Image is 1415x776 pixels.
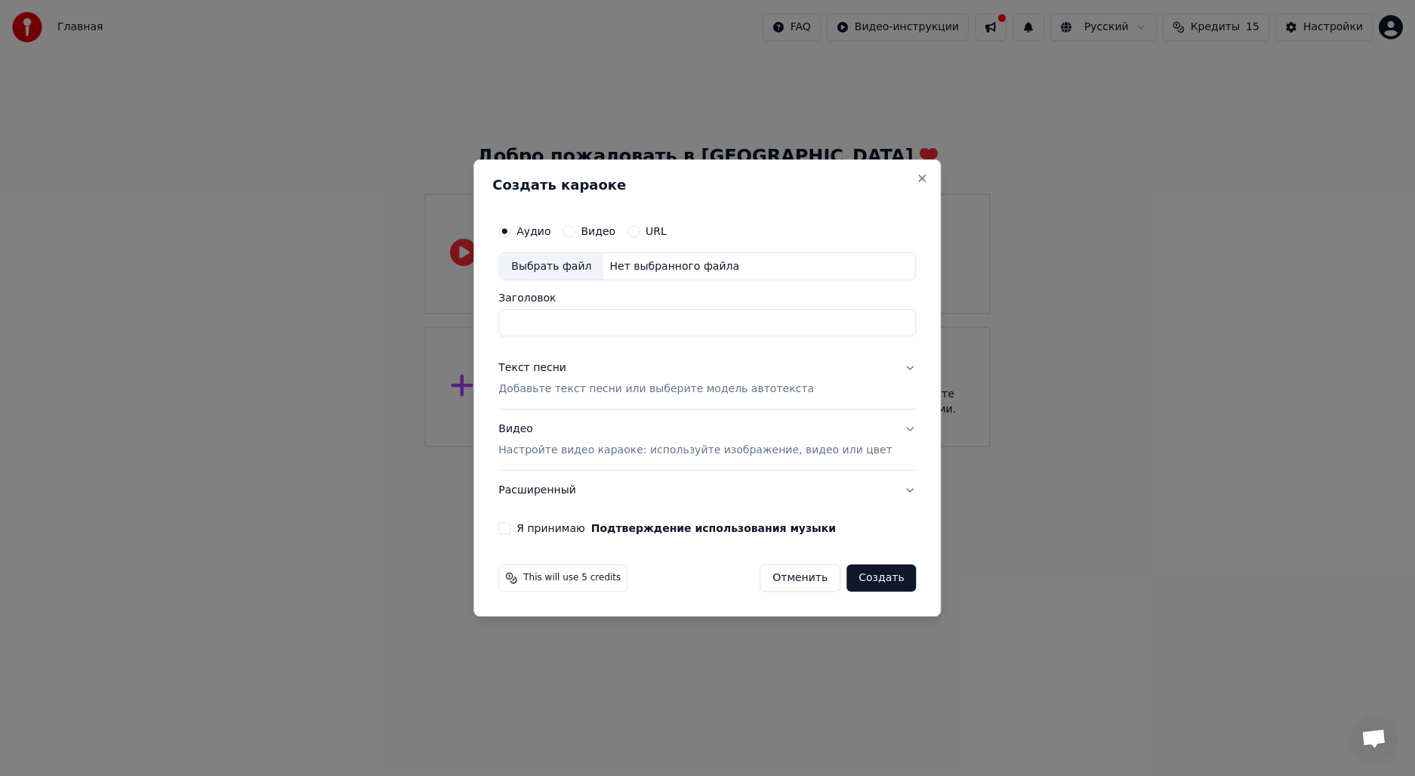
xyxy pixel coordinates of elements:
button: ВидеоНастройте видео караоке: используйте изображение, видео или цвет [498,410,916,471]
div: Нет выбранного файла [603,259,745,274]
label: URL [646,226,667,237]
div: Выбрать файл [499,253,603,280]
span: This will use 5 credits [523,572,621,584]
button: Текст песниДобавьте текст песни или выберите модель автотекста [498,349,916,410]
label: Я принимаю [516,523,836,533]
label: Аудио [516,226,550,237]
button: Я принимаю [591,523,836,533]
p: Настройте видео караоке: используйте изображение, видео или цвет [498,443,892,458]
label: Заголовок [498,293,916,304]
p: Добавьте текст песни или выберите модель автотекста [498,382,814,397]
button: Расширенный [498,471,916,510]
button: Отменить [760,564,840,592]
h2: Создать караоке [492,178,922,192]
button: Создать [846,564,916,592]
div: Видео [498,422,892,459]
label: Видео [581,226,615,237]
div: Текст песни [498,361,566,376]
